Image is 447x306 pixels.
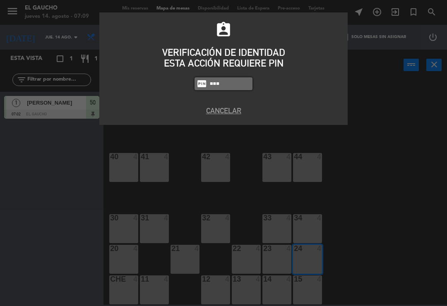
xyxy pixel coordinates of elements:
[197,79,207,89] i: fiber_pin
[106,47,341,58] div: VERIFICACIÓN DE IDENTIDAD
[209,79,250,88] input: 1234
[106,58,341,69] div: ESTA ACCIÓN REQUIERE PIN
[106,105,341,116] button: Cancelar
[215,21,232,38] i: assignment_ind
